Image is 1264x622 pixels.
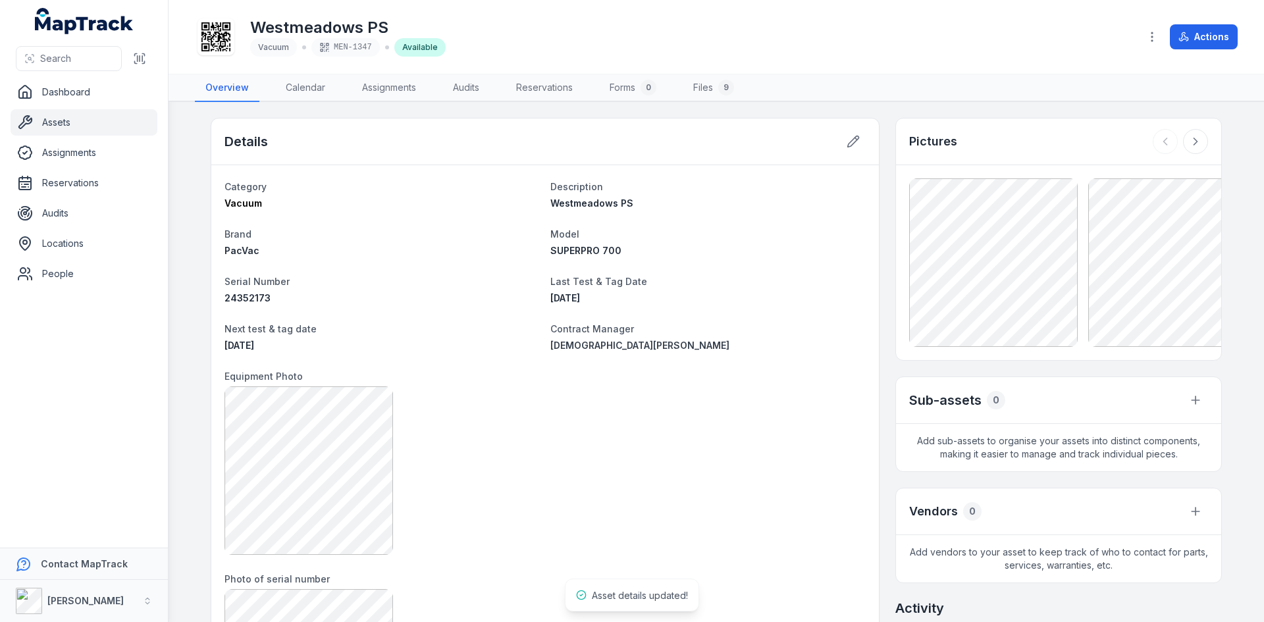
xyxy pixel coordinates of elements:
[11,200,157,226] a: Audits
[41,558,128,569] strong: Contact MapTrack
[258,42,289,52] span: Vacuum
[550,197,633,209] span: Westmeadows PS
[224,132,268,151] h2: Details
[224,292,271,303] span: 24352173
[683,74,745,102] a: Files9
[442,74,490,102] a: Audits
[224,197,262,209] span: Vacuum
[224,323,317,334] span: Next test & tag date
[599,74,667,102] a: Forms0
[550,228,579,240] span: Model
[909,502,958,521] h3: Vendors
[394,38,446,57] div: Available
[550,181,603,192] span: Description
[47,595,124,606] strong: [PERSON_NAME]
[11,230,157,257] a: Locations
[718,80,734,95] div: 9
[11,170,157,196] a: Reservations
[11,261,157,287] a: People
[11,140,157,166] a: Assignments
[909,391,982,409] h2: Sub-assets
[224,573,330,584] span: Photo of serial number
[896,535,1221,583] span: Add vendors to your asset to keep track of who to contact for parts, services, warranties, etc.
[987,391,1005,409] div: 0
[641,80,656,95] div: 0
[11,109,157,136] a: Assets
[550,292,580,303] span: [DATE]
[592,590,688,601] span: Asset details updated!
[963,502,982,521] div: 0
[224,181,267,192] span: Category
[224,228,251,240] span: Brand
[224,245,259,256] span: PacVac
[275,74,336,102] a: Calendar
[35,8,134,34] a: MapTrack
[224,340,254,351] time: 2/5/2026, 10:25:00 AM
[550,292,580,303] time: 8/5/2025, 11:25:00 AM
[311,38,380,57] div: MEN-1347
[506,74,583,102] a: Reservations
[550,245,621,256] span: SUPERPRO 700
[352,74,427,102] a: Assignments
[550,339,866,352] a: [DEMOGRAPHIC_DATA][PERSON_NAME]
[909,132,957,151] h3: Pictures
[896,424,1221,471] span: Add sub-assets to organise your assets into distinct components, making it easier to manage and t...
[224,340,254,351] span: [DATE]
[550,323,634,334] span: Contract Manager
[11,79,157,105] a: Dashboard
[550,276,647,287] span: Last Test & Tag Date
[224,276,290,287] span: Serial Number
[195,74,259,102] a: Overview
[1170,24,1238,49] button: Actions
[40,52,71,65] span: Search
[224,371,303,382] span: Equipment Photo
[895,599,944,617] h2: Activity
[16,46,122,71] button: Search
[250,17,446,38] h1: Westmeadows PS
